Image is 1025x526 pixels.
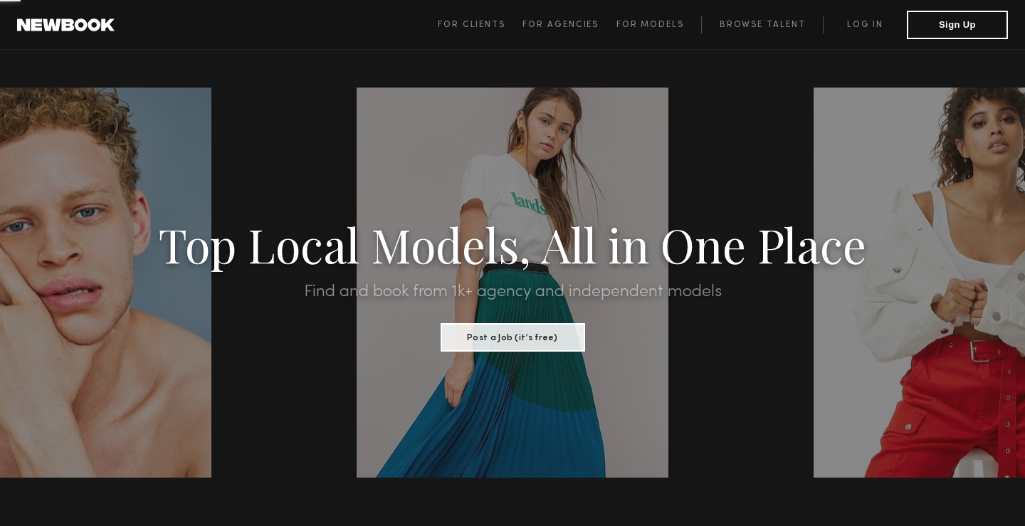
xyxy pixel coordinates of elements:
a: For Agencies [522,16,616,33]
button: Sign Up [907,11,1008,39]
button: Post a Job (it’s free) [441,323,585,352]
a: For Models [616,16,702,33]
h2: Find and book from 1k+ agency and independent models [77,283,948,300]
a: Browse Talent [701,16,823,33]
a: For Clients [438,16,522,33]
a: Post a Job (it’s free) [441,328,585,344]
h1: Top Local Models, All in One Place [77,222,948,266]
span: For Clients [438,21,505,29]
span: For Agencies [522,21,599,29]
a: Log in [823,16,907,33]
span: For Models [616,21,684,29]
